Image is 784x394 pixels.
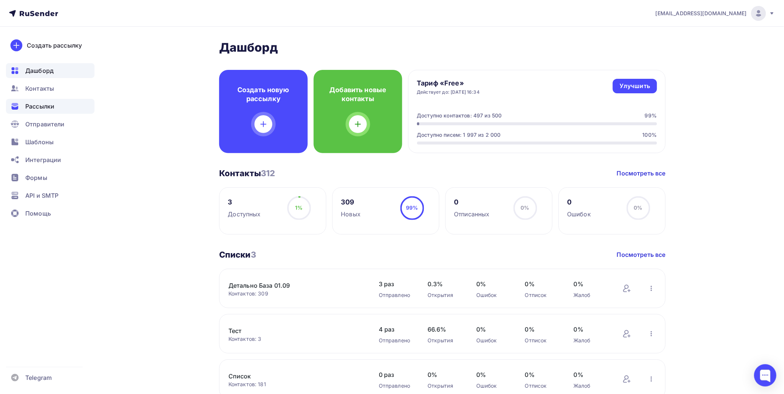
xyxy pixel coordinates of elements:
[574,382,608,390] div: Жалоб
[428,370,461,379] span: 0%
[341,210,361,219] div: Новых
[428,382,461,390] div: Открытия
[219,249,256,260] h3: Списки
[476,370,510,379] span: 0%
[228,210,261,219] div: Доступных
[25,84,54,93] span: Контакты
[379,291,413,299] div: Отправлено
[25,138,54,146] span: Шаблоны
[417,131,501,139] div: Доступно писем: 1 997 из 2 000
[476,382,510,390] div: Ошибок
[574,291,608,299] div: Жалоб
[261,168,275,178] span: 312
[326,85,390,103] h4: Добавить новые контакты
[6,117,95,132] a: Отправители
[525,325,559,334] span: 0%
[417,89,480,95] div: Действует до: [DATE] 16:34
[25,66,54,75] span: Дашборд
[417,79,480,88] h4: Тариф «Free»
[25,102,54,111] span: Рассылки
[6,99,95,114] a: Рассылки
[379,325,413,334] span: 4 раз
[476,280,510,288] span: 0%
[521,204,529,211] span: 0%
[251,250,256,259] span: 3
[25,155,61,164] span: Интеграции
[341,198,361,207] div: 309
[25,191,58,200] span: API и SMTP
[228,281,355,290] a: Детально База 01.09
[525,370,559,379] span: 0%
[428,337,461,344] div: Открытия
[645,112,657,119] div: 99%
[643,131,657,139] div: 100%
[228,198,261,207] div: 3
[567,210,591,219] div: Ошибок
[6,135,95,149] a: Шаблоны
[25,373,52,382] span: Telegram
[574,337,608,344] div: Жалоб
[620,82,650,90] div: Улучшить
[219,168,275,178] h3: Контакты
[567,198,591,207] div: 0
[25,120,65,129] span: Отправители
[25,173,47,182] span: Формы
[574,325,608,334] span: 0%
[228,326,355,335] a: Тест
[6,63,95,78] a: Дашборд
[228,372,355,381] a: Список
[634,204,643,211] span: 0%
[27,41,82,50] div: Создать рассылку
[574,370,608,379] span: 0%
[379,370,413,379] span: 0 раз
[476,291,510,299] div: Ошибок
[379,337,413,344] div: Отправлено
[574,280,608,288] span: 0%
[454,198,490,207] div: 0
[428,325,461,334] span: 66.6%
[476,325,510,334] span: 0%
[406,204,418,211] span: 99%
[295,204,303,211] span: 1%
[6,170,95,185] a: Формы
[656,10,747,17] span: [EMAIL_ADDRESS][DOMAIN_NAME]
[525,337,559,344] div: Отписок
[379,382,413,390] div: Отправлено
[25,209,51,218] span: Помощь
[476,337,510,344] div: Ошибок
[228,290,364,297] div: Контактов: 309
[231,85,296,103] h4: Создать новую рассылку
[379,280,413,288] span: 3 раз
[525,291,559,299] div: Отписок
[525,382,559,390] div: Отписок
[417,112,502,119] div: Доступно контактов: 497 из 500
[656,6,775,21] a: [EMAIL_ADDRESS][DOMAIN_NAME]
[617,169,666,178] a: Посмотреть все
[219,40,666,55] h2: Дашборд
[428,291,461,299] div: Открытия
[228,335,364,343] div: Контактов: 3
[454,210,490,219] div: Отписанных
[228,381,364,388] div: Контактов: 181
[428,280,461,288] span: 0.3%
[525,280,559,288] span: 0%
[6,81,95,96] a: Контакты
[617,250,666,259] a: Посмотреть все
